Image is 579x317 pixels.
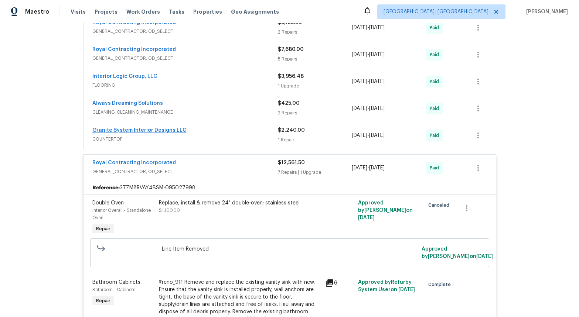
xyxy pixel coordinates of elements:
[369,52,385,57] span: [DATE]
[369,165,385,170] span: [DATE]
[352,25,367,30] span: [DATE]
[92,208,151,220] span: Interior Overall - Standalone Oven
[84,181,496,194] div: 37ZM8RVAY4BSM-095027998
[92,287,135,292] span: Bathroom - Cabinets
[352,165,367,170] span: [DATE]
[369,25,385,30] span: [DATE]
[278,128,305,133] span: $2,240.00
[384,8,488,15] span: [GEOGRAPHIC_DATA], [GEOGRAPHIC_DATA]
[352,79,367,84] span: [DATE]
[278,55,352,63] div: 5 Repairs
[95,8,117,15] span: Projects
[92,55,278,62] span: GENERAL_CONTRACTOR, OD_SELECT
[92,168,278,175] span: GENERAL_CONTRACTOR, OD_SELECT
[430,105,442,112] span: Paid
[159,208,180,213] span: $1,100.00
[278,47,304,52] span: $7,680.00
[92,184,120,192] b: Reference:
[278,82,352,90] div: 1 Upgrade
[193,8,222,15] span: Properties
[278,169,352,176] div: 7 Repairs | 1 Upgrade
[352,52,367,57] span: [DATE]
[92,101,163,106] a: Always Dreaming Solutions
[92,280,140,285] span: Bathroom Cabinets
[93,297,113,304] span: Repair
[278,74,304,79] span: $3,956.48
[93,225,113,232] span: Repair
[352,24,385,31] span: -
[476,254,493,259] span: [DATE]
[352,105,385,112] span: -
[428,201,452,209] span: Canceled
[126,8,160,15] span: Work Orders
[92,108,278,116] span: CLEANING, CLEANING_MAINTENANCE
[430,78,442,85] span: Paid
[369,133,385,138] span: [DATE]
[92,47,176,52] a: Royal Contracting Incorporated
[159,199,321,207] div: Replace, install & remove 24" double-oven; stainless steel
[92,128,187,133] a: Granite System Interior Designs LLC
[169,9,184,14] span: Tasks
[358,200,413,220] span: Approved by [PERSON_NAME] on
[352,51,385,58] span: -
[352,133,367,138] span: [DATE]
[162,245,417,253] span: Line Item Removed
[278,28,352,36] div: 2 Repairs
[430,24,442,31] span: Paid
[352,78,385,85] span: -
[422,247,493,259] span: Approved by [PERSON_NAME] on
[430,51,442,58] span: Paid
[231,8,279,15] span: Geo Assignments
[92,28,278,35] span: GENERAL_CONTRACTOR, OD_SELECT
[369,106,385,111] span: [DATE]
[92,200,124,206] span: Double Oven
[278,101,300,106] span: $425.00
[369,79,385,84] span: [DATE]
[398,287,415,292] span: [DATE]
[352,132,385,139] span: -
[352,106,367,111] span: [DATE]
[325,279,354,287] div: 6
[92,135,278,143] span: COUNTERTOP
[25,8,50,15] span: Maestro
[430,164,442,172] span: Paid
[358,280,415,292] span: Approved by Refurby System User on
[278,136,352,144] div: 1 Repair
[430,132,442,139] span: Paid
[92,82,278,89] span: FLOORING
[352,164,385,172] span: -
[92,74,157,79] a: Interior Logic Group, LLC
[278,160,305,165] span: $12,561.50
[523,8,568,15] span: [PERSON_NAME]
[358,215,375,220] span: [DATE]
[92,160,176,165] a: Royal Contracting Incorporated
[278,109,352,117] div: 2 Repairs
[71,8,86,15] span: Visits
[428,281,454,288] span: Complete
